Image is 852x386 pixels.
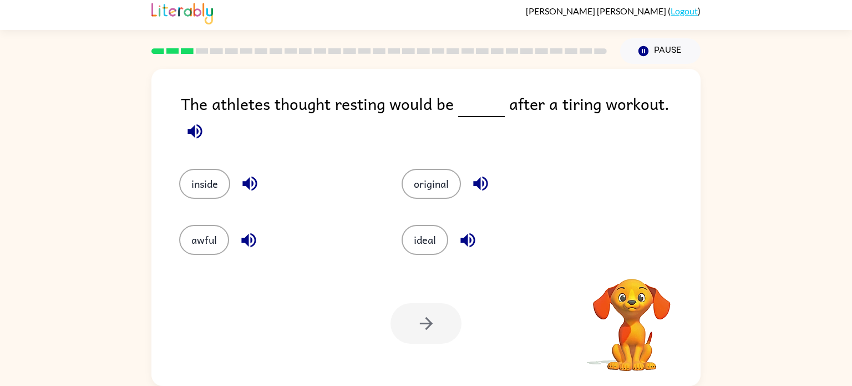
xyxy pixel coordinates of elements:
div: ( ) [526,6,701,16]
span: [PERSON_NAME] [PERSON_NAME] [526,6,668,16]
button: awful [179,225,229,255]
a: Logout [671,6,698,16]
button: ideal [402,225,448,255]
button: Pause [620,38,701,64]
button: inside [179,169,230,199]
button: original [402,169,461,199]
div: The athletes thought resting would be after a tiring workout. [181,91,701,147]
video: Your browser must support playing .mp4 files to use Literably. Please try using another browser. [576,262,687,373]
